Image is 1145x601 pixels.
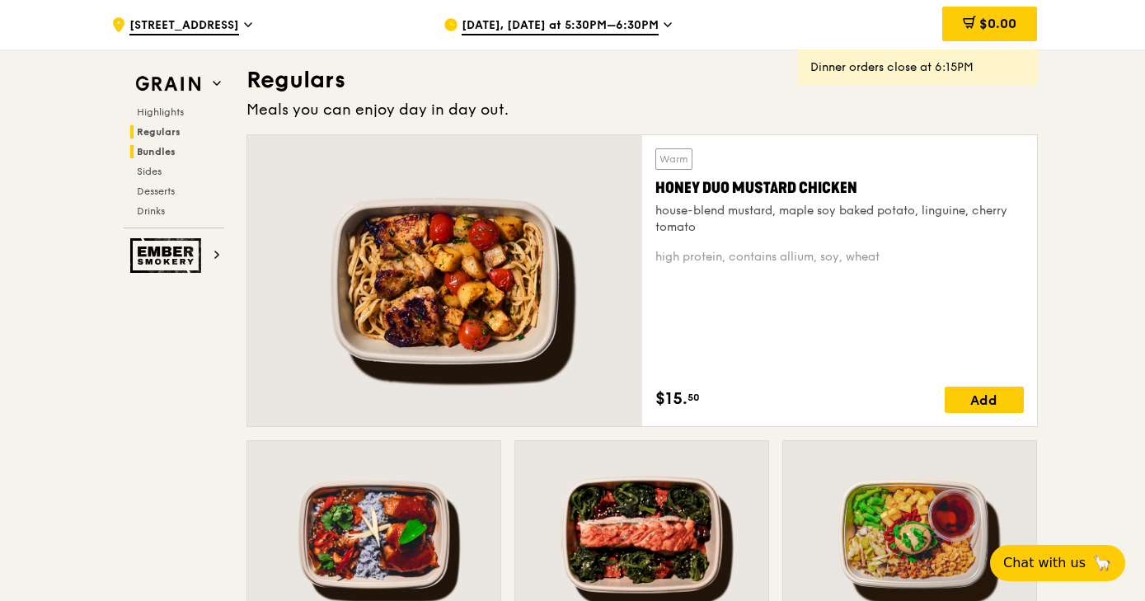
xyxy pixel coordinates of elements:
span: Sides [137,166,162,177]
span: 50 [687,391,700,404]
span: [STREET_ADDRESS] [129,17,239,35]
span: $15. [655,387,687,411]
div: Add [945,387,1024,413]
div: Dinner orders close at 6:15PM [810,59,1025,76]
img: Ember Smokery web logo [130,238,206,273]
span: Drinks [137,205,165,217]
img: Grain web logo [130,69,206,99]
span: [DATE], [DATE] at 5:30PM–6:30PM [462,17,659,35]
div: Warm [655,148,692,170]
div: Honey Duo Mustard Chicken [655,176,1024,200]
span: Highlights [137,106,184,118]
span: Desserts [137,185,175,197]
h3: Regulars [246,65,1038,95]
button: Chat with us🦙 [990,545,1125,581]
div: Meals you can enjoy day in day out. [246,98,1038,121]
span: Regulars [137,126,181,138]
div: house-blend mustard, maple soy baked potato, linguine, cherry tomato [655,203,1024,236]
div: high protein, contains allium, soy, wheat [655,249,1024,265]
span: Bundles [137,146,176,157]
span: Chat with us [1003,553,1086,573]
span: 🦙 [1092,553,1112,573]
span: $0.00 [979,16,1016,31]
